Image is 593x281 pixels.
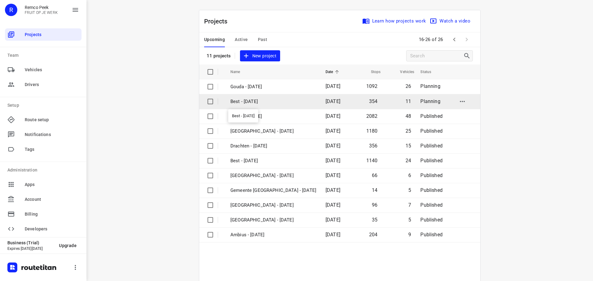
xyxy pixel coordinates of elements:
[420,128,443,134] span: Published
[5,64,82,76] div: Vehicles
[461,33,473,46] span: Next Page
[5,128,82,141] div: Notifications
[230,187,316,194] p: Gemeente Rotterdam - Wednesday
[366,83,378,89] span: 1092
[392,68,414,76] span: Vehicles
[369,98,378,104] span: 354
[7,167,82,173] p: Administration
[420,113,443,119] span: Published
[230,83,316,90] p: Gouda - Thursday
[5,143,82,155] div: Tags
[420,158,443,163] span: Published
[420,68,439,76] span: Status
[25,196,79,203] span: Account
[7,240,54,245] p: Business (Trial)
[420,143,443,149] span: Published
[326,128,340,134] span: [DATE]
[448,33,461,46] span: Previous Page
[406,143,411,149] span: 15
[5,78,82,91] div: Drivers
[230,157,316,164] p: Best - Wednesday
[230,217,316,224] p: Gemeente Rotterdam - Monday
[406,158,411,163] span: 24
[366,113,378,119] span: 2082
[25,31,79,38] span: Projects
[366,158,378,163] span: 1140
[363,68,381,76] span: Stops
[25,181,79,188] span: Apps
[7,52,82,59] p: Team
[326,158,340,163] span: [DATE]
[326,113,340,119] span: [DATE]
[230,113,316,120] p: Gouda - Wednesday
[406,113,411,119] span: 48
[25,131,79,138] span: Notifications
[7,102,82,109] p: Setup
[240,50,280,62] button: New project
[416,33,446,46] span: 16-26 of 26
[406,128,411,134] span: 25
[5,28,82,41] div: Projects
[5,208,82,220] div: Billing
[258,36,267,43] span: Past
[25,117,79,123] span: Route setup
[230,143,316,150] p: Drachten - Wednesday
[25,5,58,10] p: Remco Peek
[408,187,411,193] span: 5
[406,98,411,104] span: 11
[326,68,341,76] span: Date
[410,51,463,61] input: Search projects
[372,187,377,193] span: 14
[235,36,248,43] span: Active
[420,172,443,178] span: Published
[230,98,316,105] p: Best - [DATE]
[54,240,82,251] button: Upgrade
[25,67,79,73] span: Vehicles
[372,202,377,208] span: 96
[326,172,340,178] span: [DATE]
[372,217,377,223] span: 35
[420,217,443,223] span: Published
[369,232,378,238] span: 204
[207,53,231,59] p: 11 projects
[25,146,79,153] span: Tags
[204,36,225,43] span: Upcoming
[25,10,58,15] p: FRUIT OP JE WERK
[369,143,378,149] span: 356
[408,217,411,223] span: 5
[244,52,276,60] span: New project
[5,178,82,191] div: Apps
[420,83,440,89] span: Planning
[5,4,17,16] div: R
[326,202,340,208] span: [DATE]
[366,128,378,134] span: 1180
[5,223,82,235] div: Developers
[25,226,79,232] span: Developers
[59,243,77,248] span: Upgrade
[326,143,340,149] span: [DATE]
[408,172,411,178] span: 6
[230,68,248,76] span: Name
[326,217,340,223] span: [DATE]
[463,52,473,60] div: Search
[230,231,316,238] p: Ambius - Monday
[420,202,443,208] span: Published
[5,114,82,126] div: Route setup
[230,202,316,209] p: Gemeente Rotterdam - Tuesday
[230,172,316,179] p: Antwerpen - Wednesday
[204,17,233,26] p: Projects
[372,172,377,178] span: 66
[420,232,443,238] span: Published
[326,83,340,89] span: [DATE]
[326,232,340,238] span: [DATE]
[230,128,316,135] p: Zwolle - Wednesday
[326,98,340,104] span: [DATE]
[420,187,443,193] span: Published
[7,246,54,251] p: Expires [DATE][DATE]
[406,83,411,89] span: 26
[25,81,79,88] span: Drivers
[408,232,411,238] span: 9
[25,211,79,217] span: Billing
[326,187,340,193] span: [DATE]
[420,98,440,104] span: Planning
